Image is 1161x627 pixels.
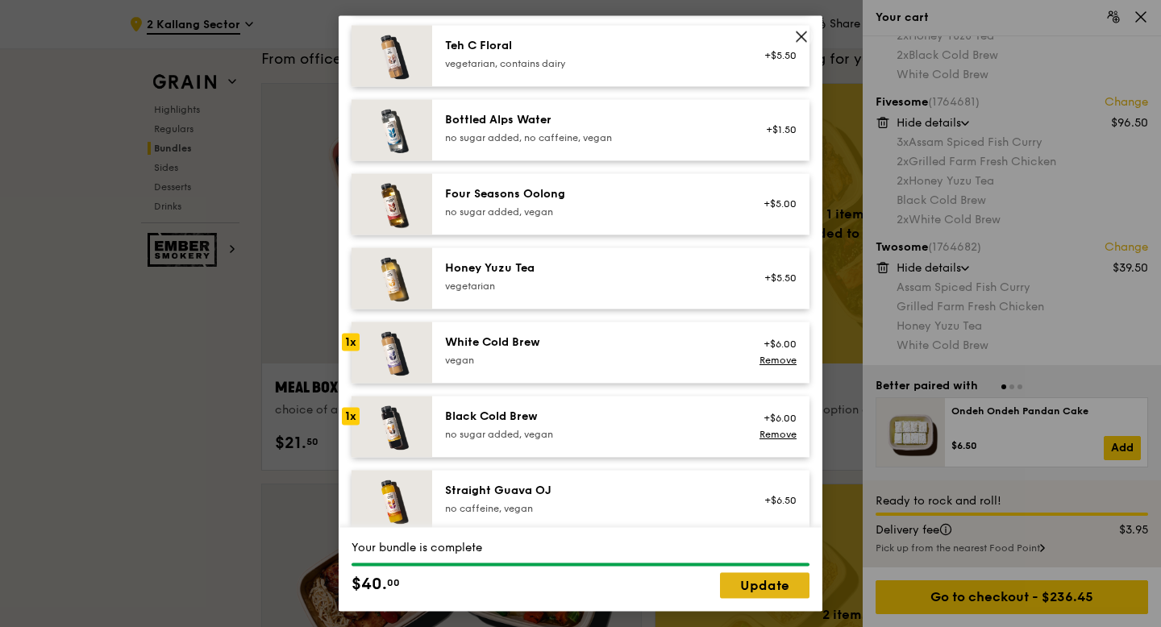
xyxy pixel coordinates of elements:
div: 1x [342,333,360,351]
div: +$5.00 [754,197,797,210]
img: daily_normal_HORZ-black-cold-brew.jpg [352,396,432,457]
div: no sugar added, vegan [445,428,734,441]
div: +$5.50 [754,272,797,284]
span: $40. [352,573,387,597]
img: daily_normal_honey-yuzu-tea.jpg [352,247,432,309]
div: Black Cold Brew [445,409,734,425]
div: Four Seasons Oolong [445,186,734,202]
span: 00 [387,577,400,590]
img: daily_normal_HORZ-teh-c-floral.jpg [352,25,432,86]
img: daily_normal_HORZ-white-cold-brew.jpg [352,322,432,383]
div: Honey Yuzu Tea [445,260,734,276]
div: Teh C Floral [445,38,734,54]
div: vegan [445,354,734,367]
a: Remove [759,355,797,366]
div: +$6.50 [754,494,797,507]
img: daily_normal_HORZ-straight-guava-OJ.jpg [352,470,432,531]
a: Remove [759,429,797,440]
div: no sugar added, no caffeine, vegan [445,131,734,144]
a: Update [720,573,809,599]
div: +$6.00 [754,338,797,351]
div: +$5.50 [754,49,797,62]
div: +$1.50 [754,123,797,136]
div: Straight Guava OJ [445,483,734,499]
div: White Cold Brew [445,334,734,351]
div: Bottled Alps Water [445,112,734,128]
div: no sugar added, vegan [445,206,734,218]
div: vegetarian [445,280,734,293]
div: no caffeine, vegan [445,502,734,515]
img: daily_normal_HORZ-four-seasons-oolong.jpg [352,173,432,235]
div: Your bundle is complete [352,541,809,557]
img: daily_normal_HORZ-bottled-alps-water.jpg [352,99,432,160]
div: 1x [342,407,360,425]
div: +$6.00 [754,412,797,425]
div: vegetarian, contains dairy [445,57,734,70]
